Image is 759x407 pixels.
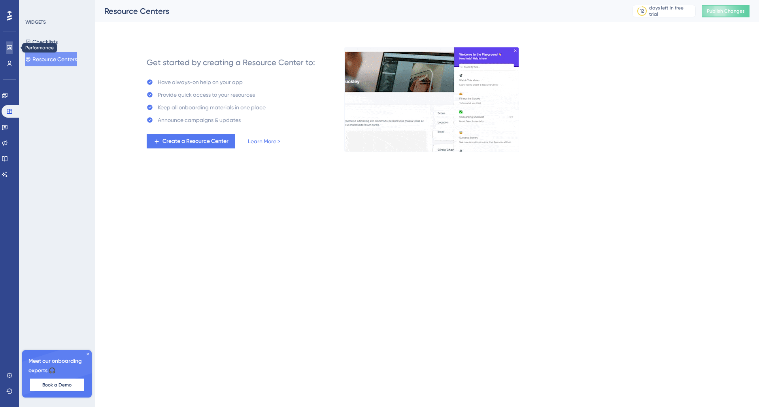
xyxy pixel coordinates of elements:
div: WIDGETS [25,19,46,25]
a: Learn More > [248,137,280,146]
div: Get started by creating a Resource Center to: [147,57,315,68]
button: Resource Centers [25,52,77,66]
span: Book a Demo [42,382,72,388]
button: Book a Demo [30,379,84,391]
span: Publish Changes [707,8,745,14]
img: 0356d1974f90e2cc51a660023af54dec.gif [344,47,519,152]
span: Create a Resource Center [162,137,228,146]
button: Create a Resource Center [147,134,235,148]
button: Checklists [25,35,58,49]
button: Publish Changes [702,5,750,17]
span: Meet our onboarding experts 🎧 [28,356,85,375]
div: Keep all onboarding materials in one place [158,103,266,112]
div: Resource Centers [104,6,613,17]
div: Have always-on help on your app [158,77,243,87]
div: Announce campaigns & updates [158,115,241,125]
div: days left in free trial [649,5,693,17]
div: 12 [640,8,644,14]
div: Provide quick access to your resources [158,90,255,99]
